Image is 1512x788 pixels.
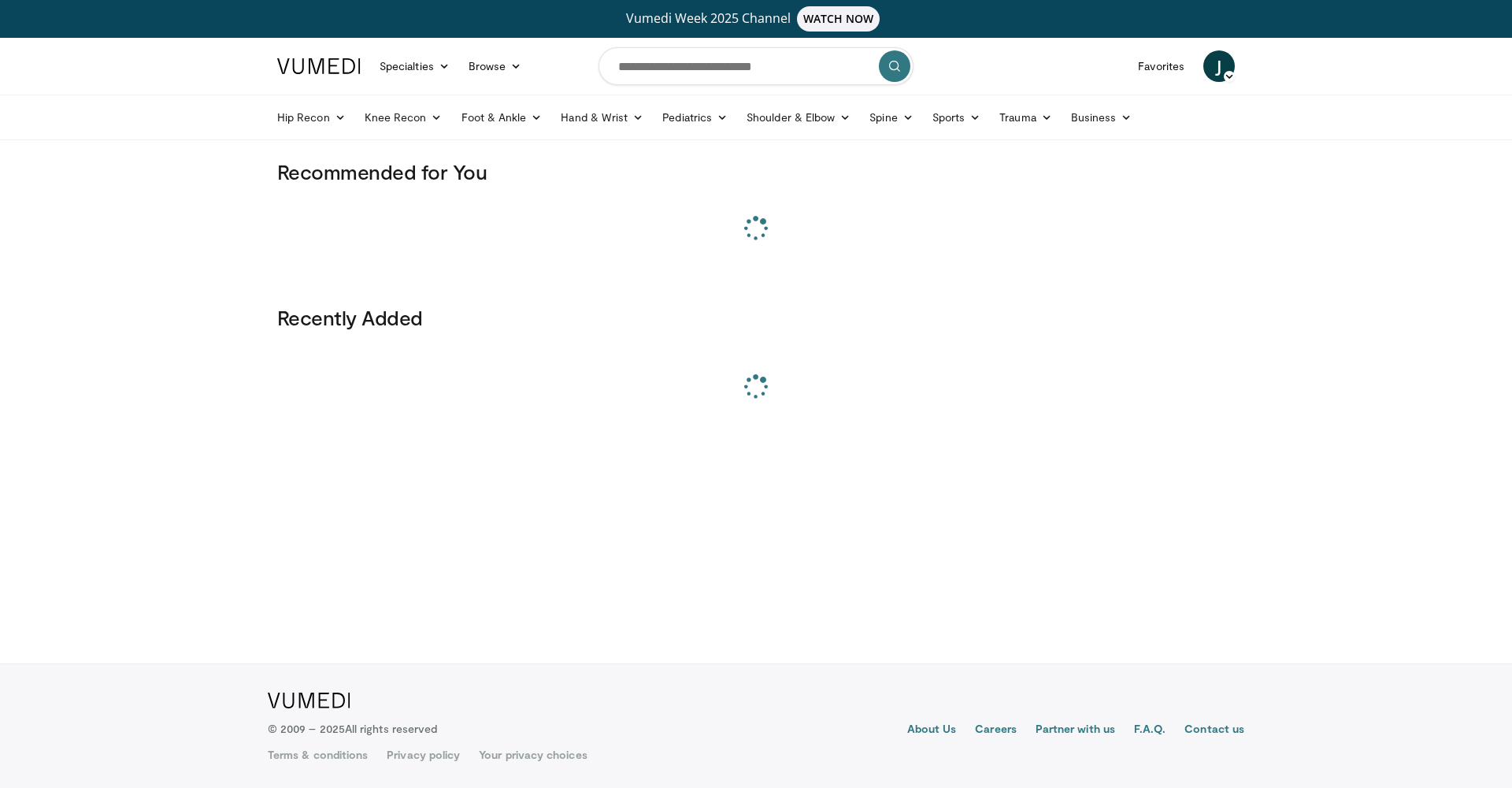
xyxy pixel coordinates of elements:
a: Favorites [1128,50,1194,82]
p: © 2009 – 2025 [268,721,437,737]
a: Spine [860,102,922,133]
a: Specialties [370,50,459,82]
a: Your privacy choices [479,747,587,763]
a: About Us [907,721,957,740]
a: Privacy policy [387,747,460,763]
a: Business [1062,102,1142,133]
a: Hip Recon [268,102,355,133]
span: All rights reserved [345,722,437,735]
span: WATCH NOW [797,6,880,32]
a: Terms & conditions [268,747,368,763]
a: Pediatrics [653,102,737,133]
img: VuMedi Logo [268,693,350,708]
h3: Recommended for You [277,159,1235,184]
input: Search topics, interventions [598,47,913,85]
img: VuMedi Logo [277,58,361,74]
a: F.A.Q. [1134,721,1165,740]
h3: Recently Added [277,305,1235,330]
a: J [1203,50,1235,82]
a: Vumedi Week 2025 ChannelWATCH NOW [280,6,1232,32]
a: Trauma [990,102,1062,133]
a: Careers [975,721,1017,740]
a: Shoulder & Elbow [737,102,860,133]
a: Knee Recon [355,102,452,133]
a: Hand & Wrist [551,102,653,133]
a: Browse [459,50,532,82]
a: Contact us [1184,721,1244,740]
a: Foot & Ankle [452,102,552,133]
a: Partner with us [1036,721,1115,740]
a: Sports [923,102,991,133]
